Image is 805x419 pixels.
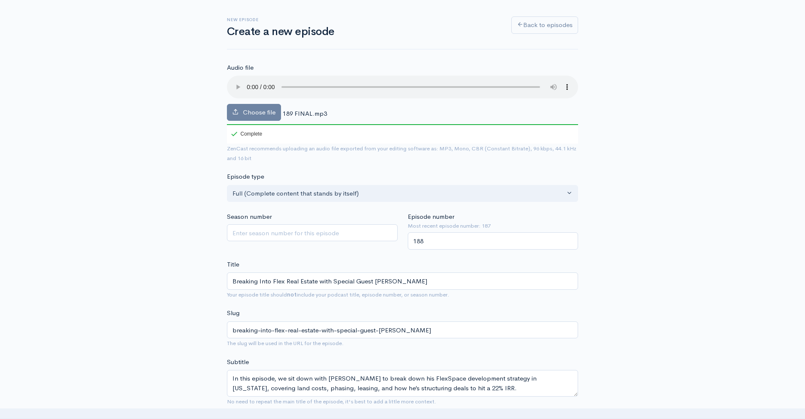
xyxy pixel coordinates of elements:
span: 189 FINAL.mp3 [283,109,327,117]
label: Title [227,260,239,269]
small: ZenCast recommends uploading an audio file exported from your editing software as: MP3, Mono, CBR... [227,145,576,162]
label: Subtitle [227,357,249,367]
label: Season number [227,212,272,222]
label: Episode type [227,172,264,182]
h6: New episode [227,17,501,22]
span: Choose file [243,108,276,116]
input: title-of-episode [227,321,578,339]
input: Enter season number for this episode [227,224,398,242]
small: The slug will be used in the URL for the episode. [227,340,344,347]
small: Most recent episode number: 187 [408,222,579,230]
small: Your episode title should include your podcast title, episode number, or season number. [227,291,449,298]
input: Enter episode number [408,232,579,250]
small: No need to repeat the main title of the episode, it's best to add a little more context. [227,398,436,405]
label: Slug [227,308,240,318]
a: Back to episodes [511,16,578,34]
div: Full (Complete content that stands by itself) [232,189,565,199]
strong: not [287,291,297,298]
button: Full (Complete content that stands by itself) [227,185,578,202]
div: Complete [227,124,264,144]
label: Audio file [227,63,254,73]
div: Complete [231,131,262,136]
input: What is the episode's title? [227,272,578,290]
div: 100% [227,124,578,125]
label: Episode number [408,212,454,222]
h1: Create a new episode [227,26,501,38]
